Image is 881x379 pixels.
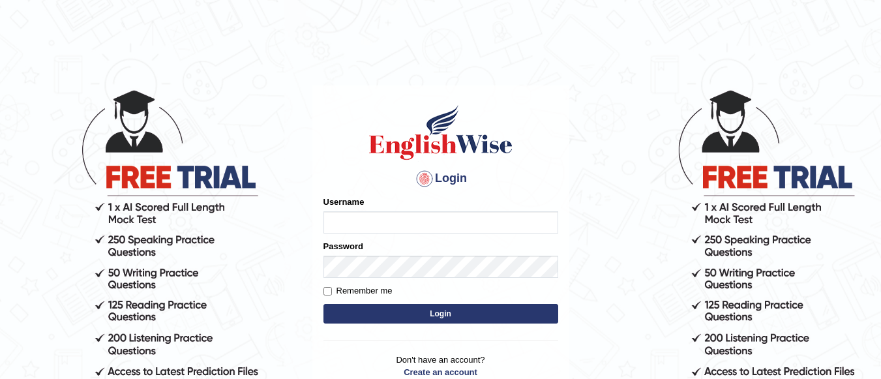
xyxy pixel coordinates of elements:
img: Logo of English Wise sign in for intelligent practice with AI [366,103,515,162]
label: Password [323,240,363,252]
input: Remember me [323,287,332,296]
label: Remember me [323,284,393,297]
h4: Login [323,168,558,189]
a: Create an account [323,366,558,378]
button: Login [323,304,558,324]
label: Username [323,196,365,208]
